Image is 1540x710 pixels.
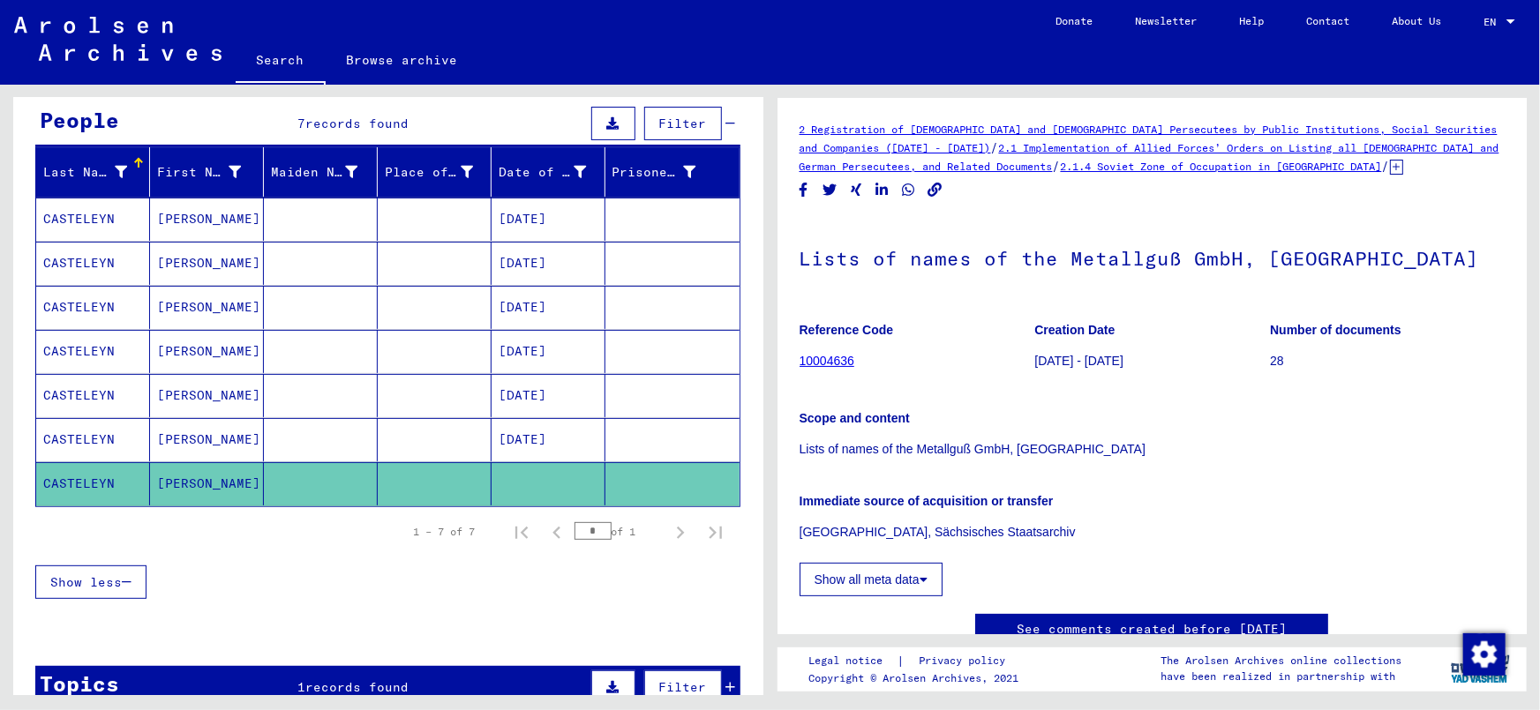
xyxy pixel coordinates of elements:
div: First Name [157,158,263,186]
span: Show less [50,574,122,590]
p: [DATE] - [DATE] [1034,352,1269,370]
a: 10004636 [800,354,854,368]
a: 2 Registration of [DEMOGRAPHIC_DATA] and [DEMOGRAPHIC_DATA] Persecutees by Public Institutions, S... [800,123,1498,154]
mat-header-cell: Last Name [36,147,150,197]
button: Filter [644,107,722,140]
mat-header-cell: First Name [150,147,264,197]
div: Maiden Name [271,158,379,186]
mat-cell: [PERSON_NAME] [150,462,264,505]
a: Browse archive [326,39,479,81]
a: Search [236,39,326,85]
span: records found [305,679,409,695]
button: Share on Twitter [821,179,839,201]
h1: Lists of names of the Metallguß GmbH, [GEOGRAPHIC_DATA] [800,218,1506,295]
span: 1 [297,679,305,695]
mat-cell: [PERSON_NAME] [150,198,264,241]
a: See comments created before [DATE] [1017,620,1287,639]
mat-header-cell: Place of Birth [378,147,492,197]
img: Change consent [1463,633,1506,676]
img: yv_logo.png [1447,646,1514,691]
button: Filter [644,670,722,704]
b: Immediate source of acquisition or transfer [800,494,1054,508]
div: of 1 [575,523,663,540]
p: Lists of names of the Metallguß GmbH, [GEOGRAPHIC_DATA] [800,440,1506,459]
mat-cell: [DATE] [492,242,605,285]
span: EN [1484,16,1503,28]
b: Creation Date [1034,323,1115,337]
button: Show less [35,565,146,599]
button: Copy link [926,179,944,201]
mat-cell: [DATE] [492,374,605,417]
mat-header-cell: Prisoner # [605,147,740,197]
mat-cell: [DATE] [492,198,605,241]
span: Filter [659,679,707,695]
button: Previous page [539,514,575,549]
button: Last page [698,514,733,549]
div: Last Name [43,158,149,186]
div: Date of Birth [499,163,587,182]
a: 2.1.4 Soviet Zone of Occupation in [GEOGRAPHIC_DATA] [1061,160,1382,173]
span: / [991,139,999,155]
mat-header-cell: Maiden Name [264,147,378,197]
p: The Arolsen Archives online collections [1161,653,1401,669]
b: Number of documents [1270,323,1401,337]
mat-cell: [PERSON_NAME] [150,330,264,373]
p: [GEOGRAPHIC_DATA], Sächsisches Staatsarchiv [800,523,1506,542]
button: Share on Facebook [794,179,813,201]
mat-cell: CASTELEYN [36,462,150,505]
a: 2.1 Implementation of Allied Forces’ Orders on Listing all [DEMOGRAPHIC_DATA] and German Persecut... [800,141,1499,173]
span: 7 [297,116,305,131]
div: 1 – 7 of 7 [414,524,476,540]
div: Maiden Name [271,163,357,182]
button: Next page [663,514,698,549]
mat-cell: CASTELEYN [36,330,150,373]
div: Place of Birth [385,158,495,186]
mat-header-cell: Date of Birth [492,147,605,197]
div: Topics [40,668,119,699]
mat-cell: [DATE] [492,418,605,461]
a: Legal notice [808,652,897,670]
button: Share on WhatsApp [899,179,918,201]
mat-cell: CASTELEYN [36,198,150,241]
div: Prisoner # [612,158,718,186]
button: Share on LinkedIn [873,179,891,201]
p: 28 [1270,352,1505,370]
mat-cell: CASTELEYN [36,374,150,417]
a: Privacy policy [905,652,1026,670]
mat-cell: [PERSON_NAME] [150,242,264,285]
span: / [1053,158,1061,174]
p: Copyright © Arolsen Archives, 2021 [808,670,1026,686]
div: Prisoner # [612,163,696,182]
div: People [40,104,119,136]
mat-cell: [DATE] [492,330,605,373]
p: have been realized in partnership with [1161,669,1401,684]
button: First page [504,514,539,549]
img: Arolsen_neg.svg [14,17,222,61]
span: Filter [659,116,707,131]
mat-cell: CASTELEYN [36,242,150,285]
b: Reference Code [800,323,894,337]
div: Last Name [43,163,127,182]
button: Share on Xing [847,179,866,201]
mat-cell: [PERSON_NAME] [150,418,264,461]
div: Date of Birth [499,158,609,186]
mat-cell: [PERSON_NAME] [150,286,264,329]
div: First Name [157,163,241,182]
mat-cell: CASTELEYN [36,418,150,461]
mat-cell: [PERSON_NAME] [150,374,264,417]
mat-cell: [DATE] [492,286,605,329]
button: Show all meta data [800,563,943,596]
mat-cell: CASTELEYN [36,286,150,329]
div: Place of Birth [385,163,473,182]
b: Scope and content [800,411,910,425]
span: records found [305,116,409,131]
span: / [1382,158,1390,174]
div: | [808,652,1026,670]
